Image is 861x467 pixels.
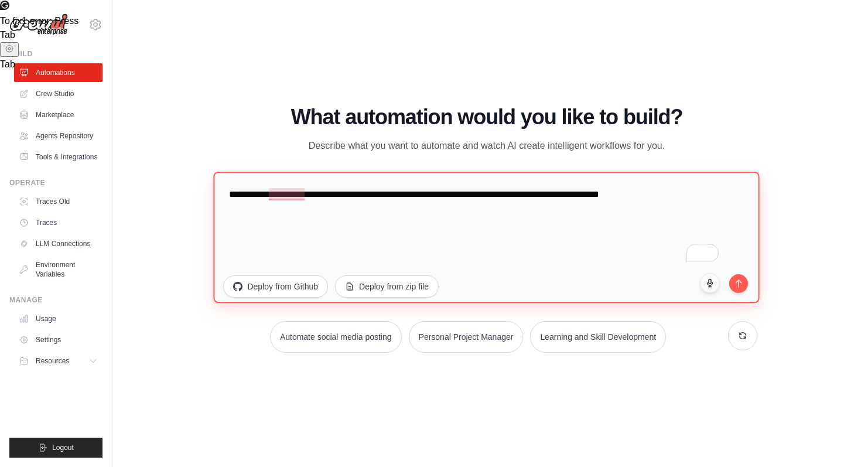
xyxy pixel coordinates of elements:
[14,309,102,328] a: Usage
[14,352,102,370] button: Resources
[409,321,524,353] button: Personal Project Manager
[335,275,439,298] button: Deploy from zip file
[9,295,102,305] div: Manage
[14,330,102,349] a: Settings
[216,105,757,129] h1: What automation would you like to build?
[14,213,102,232] a: Traces
[14,255,102,284] a: Environment Variables
[14,234,102,253] a: LLM Connections
[530,321,666,353] button: Learning and Skill Development
[14,105,102,124] a: Marketplace
[52,443,74,452] span: Logout
[270,321,402,353] button: Automate social media posting
[14,63,102,82] a: Automations
[9,438,102,458] button: Logout
[14,148,102,166] a: Tools & Integrations
[214,171,760,302] textarea: To enrich screen reader interactions, please activate Accessibility in Grammarly extension settings
[9,178,102,188] div: Operate
[14,84,102,103] a: Crew Studio
[223,275,328,298] button: Deploy from Github
[14,127,102,145] a: Agents Repository
[14,192,102,211] a: Traces Old
[36,356,69,366] span: Resources
[290,138,684,154] p: Describe what you want to automate and watch AI create intelligent workflows for you.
